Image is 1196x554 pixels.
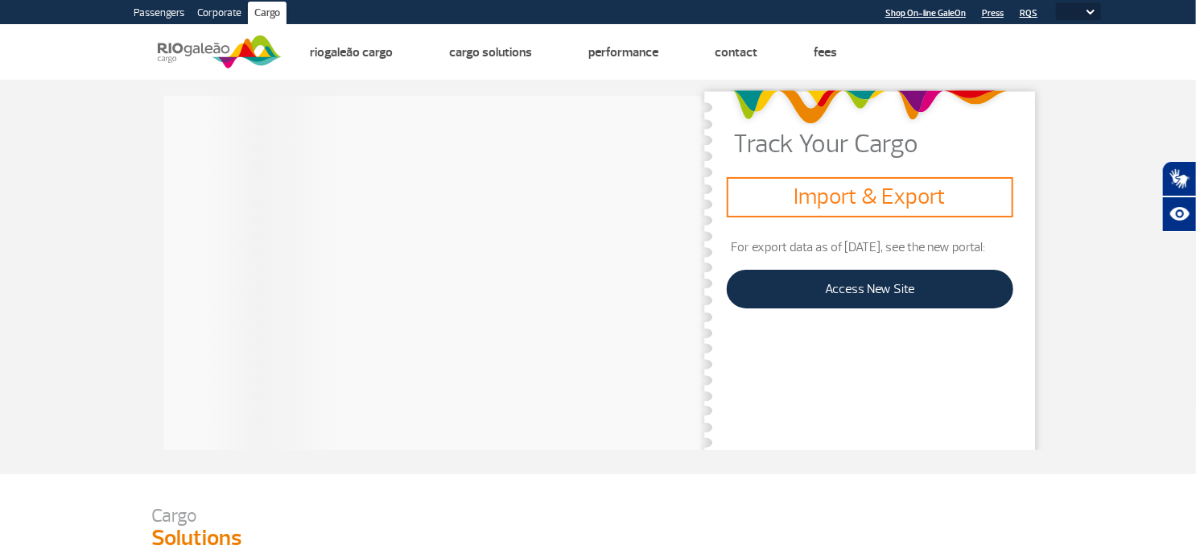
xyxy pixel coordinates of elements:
[734,131,1045,157] p: Track Your Cargo
[588,44,658,60] a: Performance
[191,2,248,27] a: Corporate
[814,44,837,60] a: Fees
[1162,196,1196,232] button: Abrir recursos assistivos.
[885,8,966,19] a: Shop On-line GaleOn
[151,525,1045,552] h3: Solutions
[1020,8,1037,19] a: RQS
[127,2,191,27] a: Passengers
[449,44,532,60] a: Cargo Solutions
[982,8,1004,19] a: Press
[1162,161,1196,232] div: Plugin de acessibilidade da Hand Talk.
[310,44,393,60] a: Riogaleão Cargo
[151,506,1045,525] p: Cargo
[1162,161,1196,196] button: Abrir tradutor de língua de sinais.
[248,2,287,27] a: Cargo
[727,82,1012,131] img: grafismo
[727,238,1013,257] p: For export data as of [DATE], see the new portal:
[715,44,757,60] a: Contact
[727,270,1013,308] a: Access New Site
[733,184,1007,211] h3: Import & Export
